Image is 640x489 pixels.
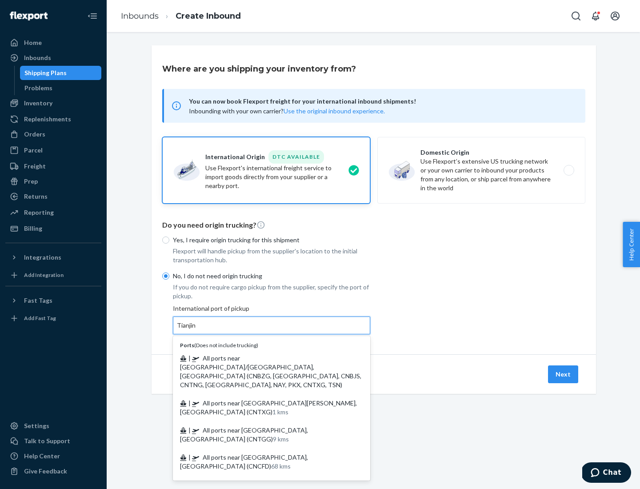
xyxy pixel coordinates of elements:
[24,224,42,233] div: Billing
[548,365,578,383] button: Next
[5,250,101,265] button: Integrations
[173,247,370,265] p: Flexport will handle pickup from the supplier's location to the initial transportation hub.
[5,96,101,110] a: Inventory
[162,63,356,75] h3: Where are you shipping your inventory from?
[5,464,101,478] button: Give Feedback
[24,437,70,445] div: Talk to Support
[188,426,191,434] span: |
[272,408,288,416] span: 1 kms
[180,342,258,349] span: ( Does not include trucking )
[567,7,585,25] button: Open Search Box
[114,3,248,29] ol: breadcrumbs
[24,38,42,47] div: Home
[188,399,191,407] span: |
[24,421,49,430] div: Settings
[24,53,51,62] div: Inbounds
[606,7,624,25] button: Open account menu
[24,130,45,139] div: Orders
[5,189,101,204] a: Returns
[121,11,159,21] a: Inbounds
[24,296,52,305] div: Fast Tags
[189,107,385,115] span: Inbounding with your own carrier?
[176,11,241,21] a: Create Inbound
[24,115,71,124] div: Replenishments
[587,7,604,25] button: Open notifications
[10,12,48,20] img: Flexport logo
[24,271,64,279] div: Add Integration
[5,159,101,173] a: Freight
[5,143,101,157] a: Parcel
[5,293,101,308] button: Fast Tags
[24,253,61,262] div: Integrations
[582,462,631,485] iframe: Opens a widget where you can chat to one of our agents
[24,192,48,201] div: Returns
[162,236,169,244] input: Yes, I require origin trucking for this shipment
[180,342,194,349] b: Ports
[188,354,191,362] span: |
[24,177,38,186] div: Prep
[188,453,191,461] span: |
[180,354,361,389] span: All ports near [GEOGRAPHIC_DATA]/[GEOGRAPHIC_DATA], [GEOGRAPHIC_DATA] (CNBZG, [GEOGRAPHIC_DATA], ...
[5,268,101,282] a: Add Integration
[24,452,60,461] div: Help Center
[5,112,101,126] a: Replenishments
[173,283,370,301] p: If you do not require cargo pickup from the supplier, specify the port of pickup.
[162,273,169,280] input: No, I do not need origin trucking
[5,174,101,188] a: Prep
[5,419,101,433] a: Settings
[24,162,46,171] div: Freight
[5,205,101,220] a: Reporting
[5,449,101,463] a: Help Center
[284,107,385,116] button: Use the original inbound experience.
[5,36,101,50] a: Home
[177,321,196,330] input: Ports(Does not include trucking) | All ports near [GEOGRAPHIC_DATA]/[GEOGRAPHIC_DATA], [GEOGRAPHI...
[24,208,54,217] div: Reporting
[24,314,56,322] div: Add Fast Tag
[24,68,67,77] div: Shipping Plans
[24,84,52,92] div: Problems
[5,434,101,448] button: Talk to Support
[5,311,101,325] a: Add Fast Tag
[180,399,357,416] span: All ports near [GEOGRAPHIC_DATA][PERSON_NAME], [GEOGRAPHIC_DATA] (CNTXG)
[162,220,585,230] p: Do you need origin trucking?
[273,435,289,443] span: 9 kms
[189,96,575,107] span: You can now book Flexport freight for your international inbound shipments!
[173,272,370,281] p: No, I do not need origin trucking
[5,127,101,141] a: Orders
[173,236,370,244] p: Yes, I require origin trucking for this shipment
[24,146,43,155] div: Parcel
[173,304,370,334] div: International port of pickup
[623,222,640,267] button: Help Center
[271,462,291,470] span: 68 kms
[180,426,308,443] span: All ports near [GEOGRAPHIC_DATA], [GEOGRAPHIC_DATA] (CNTGG)
[84,7,101,25] button: Close Navigation
[5,221,101,236] a: Billing
[20,66,102,80] a: Shipping Plans
[5,51,101,65] a: Inbounds
[180,453,308,470] span: All ports near [GEOGRAPHIC_DATA], [GEOGRAPHIC_DATA] (CNCFD)
[20,81,102,95] a: Problems
[24,467,67,476] div: Give Feedback
[24,99,52,108] div: Inventory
